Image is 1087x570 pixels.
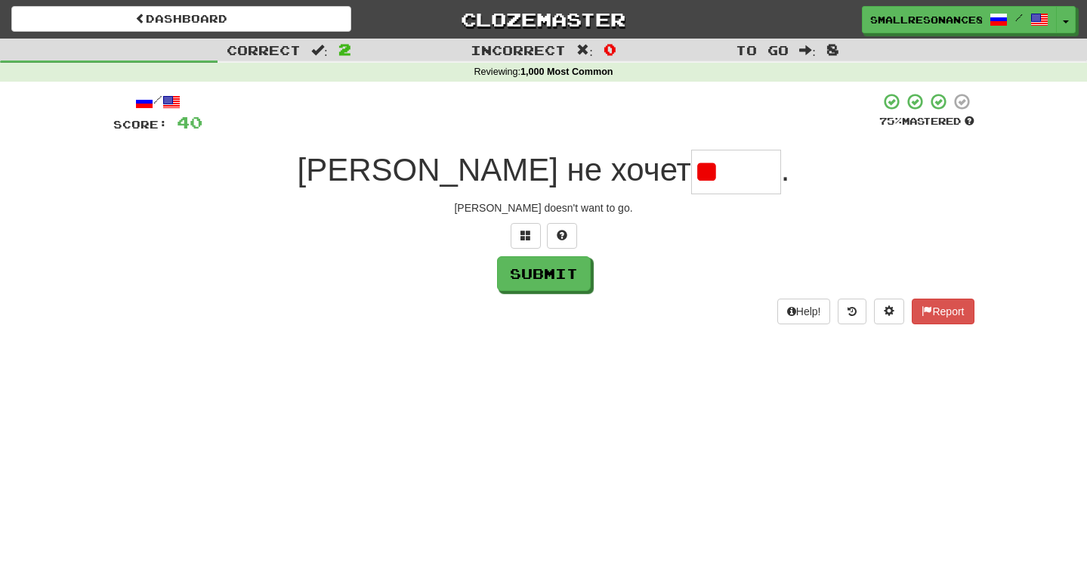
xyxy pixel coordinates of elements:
[471,42,566,57] span: Incorrect
[227,42,301,57] span: Correct
[826,40,839,58] span: 8
[799,44,816,57] span: :
[736,42,789,57] span: To go
[374,6,714,33] a: Clozemaster
[113,92,202,111] div: /
[604,40,616,58] span: 0
[870,13,982,26] span: SmallResonance8110
[838,299,866,324] button: Round history (alt+y)
[576,44,593,57] span: :
[497,256,591,291] button: Submit
[1015,12,1023,23] span: /
[547,223,577,249] button: Single letter hint - you only get 1 per sentence and score half the points! alt+h
[781,152,790,187] span: .
[113,200,974,215] div: [PERSON_NAME] doesn't want to go.
[311,44,328,57] span: :
[520,67,613,77] strong: 1,000 Most Common
[511,223,541,249] button: Switch sentence to multiple choice alt+p
[177,113,202,132] span: 40
[777,299,831,324] button: Help!
[338,40,351,58] span: 2
[297,152,690,187] span: [PERSON_NAME] не хочет
[879,115,902,127] span: 75 %
[879,115,974,129] div: Mastered
[113,118,168,131] span: Score:
[912,299,974,324] button: Report
[11,6,351,32] a: Dashboard
[862,6,1057,33] a: SmallResonance8110 /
